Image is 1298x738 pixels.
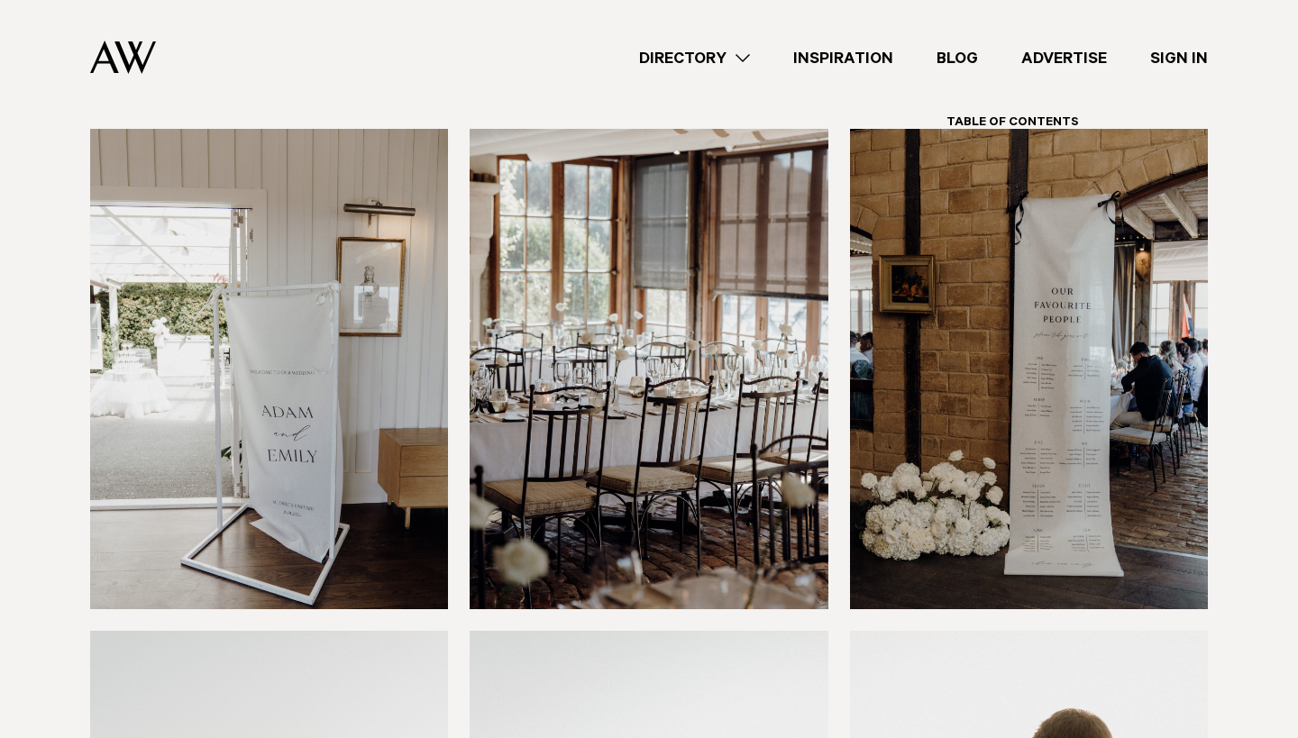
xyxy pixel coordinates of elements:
[1000,46,1129,70] a: Advertise
[617,46,772,70] a: Directory
[90,41,156,74] img: Auckland Weddings Logo
[915,46,1000,70] a: Blog
[1129,46,1229,70] a: Sign In
[772,46,915,70] a: Inspiration
[946,115,1208,132] h6: Table of contents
